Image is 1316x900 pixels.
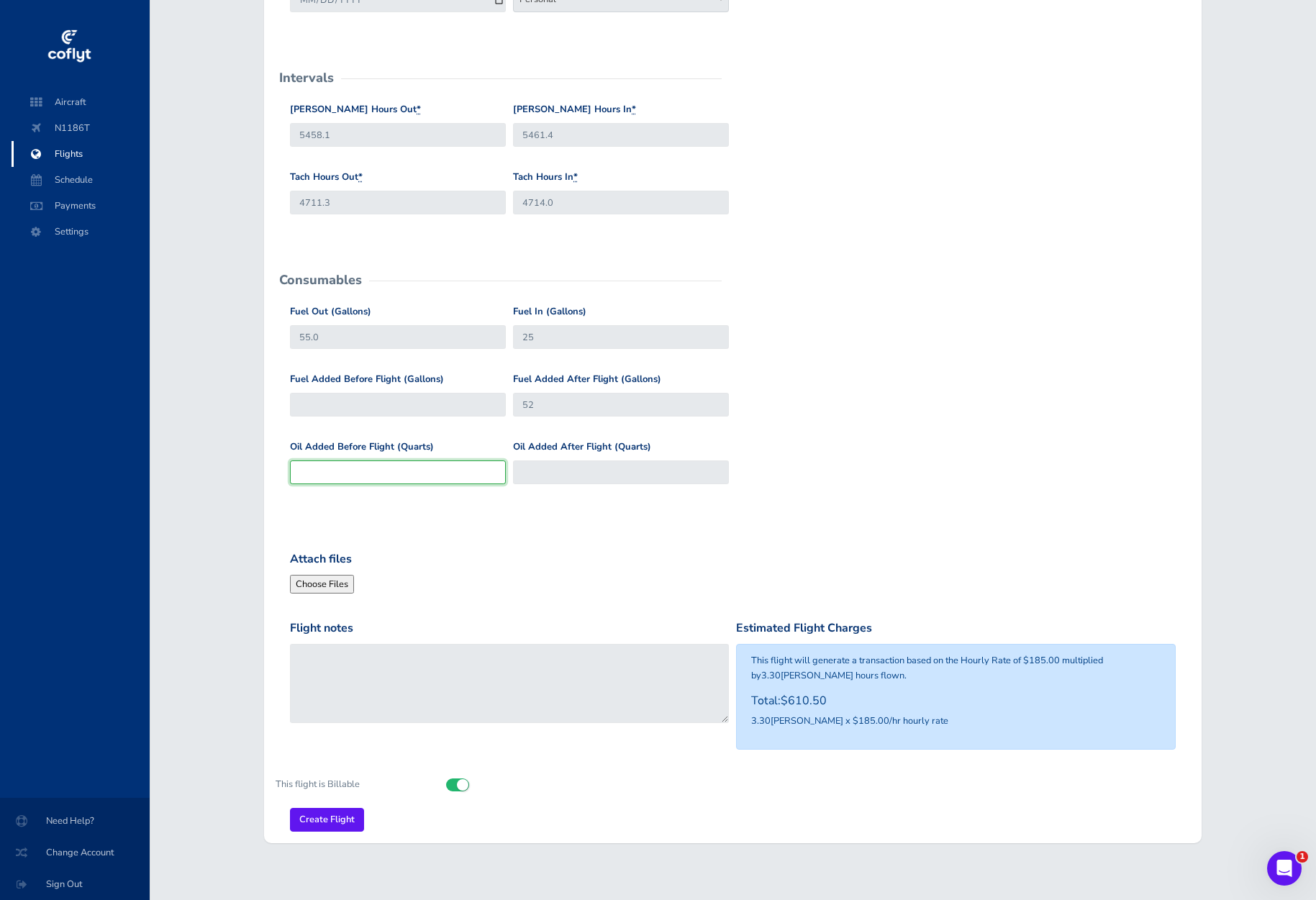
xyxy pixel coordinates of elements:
[632,103,636,116] abbr: required
[17,840,132,865] span: Change Account
[513,372,661,387] label: Fuel Added After Flight (Gallons)
[573,171,578,183] abbr: required
[751,694,1160,708] h6: Total:
[290,619,353,638] label: Flight notes
[290,170,363,185] label: Tach Hours Out
[513,170,578,185] label: Tach Hours In
[26,219,135,245] span: Settings
[26,141,135,167] span: Flights
[17,808,132,834] span: Need Help?
[290,372,444,387] label: Fuel Added Before Flight (Gallons)
[1267,851,1302,886] iframe: Intercom live chat
[513,304,586,319] label: Fuel In (Gallons)
[417,103,421,116] abbr: required
[279,273,362,286] h2: Consumables
[513,440,651,455] label: Oil Added After Flight (Quarts)
[781,693,827,709] span: $610.50
[290,440,434,455] label: Oil Added Before Flight (Quarts)
[736,619,872,638] label: Estimated Flight Charges
[279,71,334,84] h2: Intervals
[751,653,1160,683] p: This flight will generate a transaction based on the Hourly Rate of $185.00 multiplied by [PERSON...
[45,25,93,68] img: coflyt logo
[26,115,135,141] span: N1186T
[26,167,135,193] span: Schedule
[513,102,636,117] label: [PERSON_NAME] Hours In
[358,171,363,183] abbr: required
[761,669,781,682] span: 3.30
[290,550,352,569] label: Attach files
[17,871,132,897] span: Sign Out
[26,193,135,219] span: Payments
[751,714,771,727] span: 3.30
[290,304,371,319] label: Fuel Out (Gallons)
[1297,851,1308,863] span: 1
[26,89,135,115] span: Aircraft
[290,102,421,117] label: [PERSON_NAME] Hours Out
[290,808,364,832] input: Create Flight
[265,773,421,796] label: This flight is Billable
[751,714,1160,728] p: [PERSON_NAME] x $185.00/hr hourly rate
